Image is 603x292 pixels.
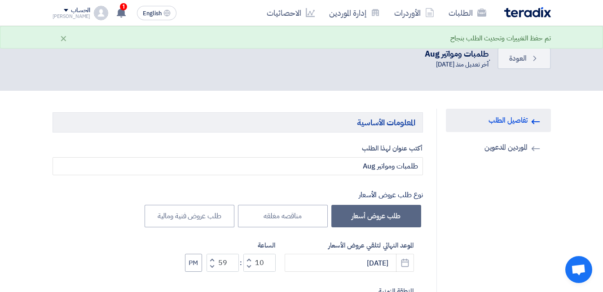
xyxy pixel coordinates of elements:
img: Teradix logo [504,7,551,18]
a: الموردين المدعوين [446,136,551,159]
label: طلب عروض فنية ومالية [145,205,234,227]
a: إدارة الموردين [322,2,387,23]
div: × [60,33,67,44]
div: . [53,44,551,73]
button: PM [185,254,202,272]
label: أكتب عنوان لهذا الطلب [53,143,423,154]
a: Open chat [565,256,592,283]
input: Hours [243,254,276,272]
label: طلب عروض أسعار [331,205,421,227]
a: الاحصائيات [260,2,322,23]
span: English [143,10,162,17]
input: مثال: طابعات ألوان, نظام إطفاء حريق, أجهزة كهربائية... [53,157,423,175]
div: : [239,257,243,268]
div: آخر تعديل منذ [DATE] [425,60,489,69]
span: العودة [509,53,526,64]
input: سنة-شهر-يوم [285,254,414,272]
a: الطلبات [441,2,493,23]
input: Minutes [207,254,239,272]
label: الموعد النهائي لتلقي عروض الأسعار [285,240,414,251]
a: تفاصيل الطلب [446,109,551,132]
div: الحساب [71,7,90,14]
div: نوع طلب عروض الأسعار [53,190,423,200]
div: طلمبات ومواتير Aug [425,48,489,60]
span: 1 [120,3,127,10]
img: profile_test.png [94,6,108,20]
a: العودة [497,48,550,69]
div: [PERSON_NAME] [53,14,91,19]
a: الأوردرات [387,2,441,23]
label: الساعة [185,240,276,251]
div: تم حفظ التغييرات وتحديث الطلب بنجاح [450,33,551,44]
label: مناقصه مغلقه [238,205,328,227]
button: English [137,6,176,20]
h5: المعلومات الأساسية [53,112,423,133]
